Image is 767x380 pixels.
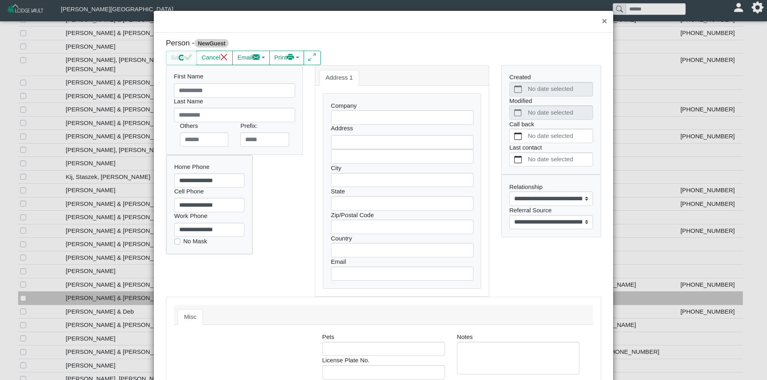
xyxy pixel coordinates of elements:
div: Company City State Zip/Postal Code Country Email [323,94,481,288]
button: calendar [510,153,526,166]
div: Notes [451,333,586,380]
button: Printprinter fill [269,51,304,65]
div: Created Modified Call back Last contact [502,66,601,175]
button: Close [596,11,613,32]
h6: Work Phone [174,212,245,220]
svg: calendar [514,156,522,163]
h6: Address [331,125,473,132]
svg: x [220,53,228,61]
h6: Others [180,122,228,129]
h6: First Name [174,73,295,80]
label: No Mask [183,237,207,246]
h6: Prefix: [240,122,289,129]
div: Pets [322,333,445,356]
svg: arrows angle expand [308,53,316,61]
svg: envelope fill [252,53,260,61]
h5: Person - [166,39,378,48]
button: Emailenvelope fill [232,51,270,65]
h6: Cell Phone [174,188,245,195]
button: arrows angle expand [304,51,321,65]
svg: printer fill [287,53,294,61]
div: Relationship Referral Source [502,175,601,237]
a: Address 1 [319,70,360,86]
button: Cancelx [196,51,233,65]
svg: calendar [514,132,522,140]
button: calendar [510,129,526,143]
label: No date selected [526,153,593,166]
label: No date selected [526,129,593,143]
a: Misc [178,309,203,325]
div: License Plate No. [322,356,445,379]
h6: Last Name [174,98,295,105]
h6: Home Phone [174,163,245,170]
